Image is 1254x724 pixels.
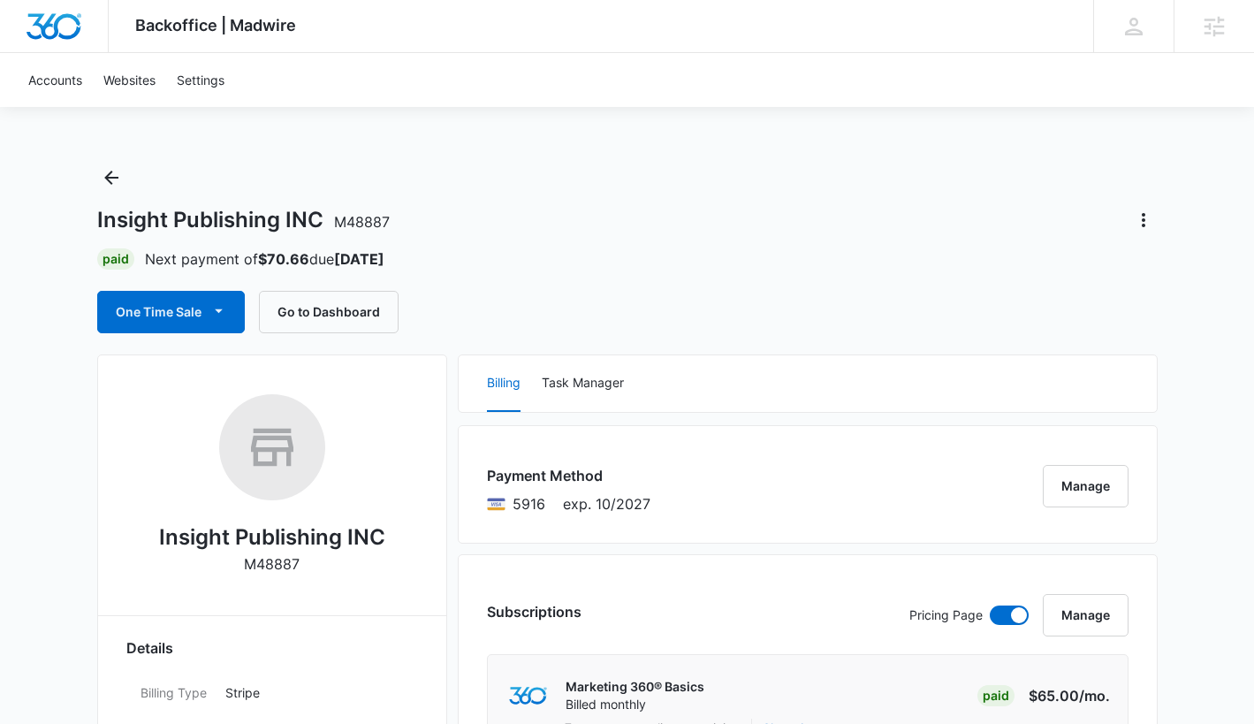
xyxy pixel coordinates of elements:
button: Manage [1043,594,1129,636]
span: M48887 [334,213,390,231]
button: Go to Dashboard [259,291,399,333]
button: Manage [1043,465,1129,507]
button: Task Manager [542,355,624,412]
span: Details [126,637,173,659]
span: Backoffice | Madwire [135,16,296,34]
p: Pricing Page [909,606,983,625]
span: exp. 10/2027 [563,493,650,514]
h3: Payment Method [487,465,650,486]
h3: Subscriptions [487,601,581,622]
button: One Time Sale [97,291,245,333]
p: Marketing 360® Basics [566,678,704,696]
dt: Billing Type [141,683,211,702]
div: Paid [97,248,134,270]
button: Billing [487,355,521,412]
p: Billed monthly [566,696,704,713]
strong: $70.66 [258,250,309,268]
h1: Insight Publishing INC [97,207,390,233]
a: Websites [93,53,166,107]
strong: [DATE] [334,250,384,268]
button: Back [97,164,125,192]
p: $65.00 [1027,685,1110,706]
div: Paid [977,685,1015,706]
span: Visa ending with [513,493,545,514]
a: Settings [166,53,235,107]
span: /mo. [1079,687,1110,705]
img: marketing360Logo [509,687,547,705]
a: Accounts [18,53,93,107]
p: Next payment of due [145,248,384,270]
p: M48887 [244,553,300,575]
p: Stripe [225,683,404,702]
button: Actions [1129,206,1158,234]
h2: Insight Publishing INC [159,522,385,553]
